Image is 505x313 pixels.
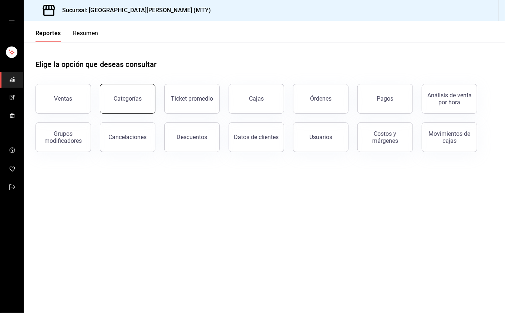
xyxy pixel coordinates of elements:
div: Cajas [249,95,264,102]
button: Ticket promedio [164,84,220,114]
div: Ticket promedio [171,95,213,102]
button: Costos y márgenes [357,122,413,152]
button: Grupos modificadores [36,122,91,152]
div: Categorías [114,95,142,102]
h1: Elige la opción que deseas consultar [36,59,157,70]
div: Descuentos [177,134,208,141]
div: Usuarios [309,134,332,141]
button: Cancelaciones [100,122,155,152]
h3: Sucursal: [GEOGRAPHIC_DATA][PERSON_NAME] (MTY) [56,6,211,15]
button: Movimientos de cajas [422,122,477,152]
div: Costos y márgenes [362,130,408,144]
button: Descuentos [164,122,220,152]
div: Órdenes [310,95,331,102]
div: Cancelaciones [109,134,147,141]
button: Datos de clientes [229,122,284,152]
div: navigation tabs [36,30,98,42]
button: Reportes [36,30,61,42]
button: open drawer [9,19,15,25]
button: Usuarios [293,122,349,152]
button: Análisis de venta por hora [422,84,477,114]
div: Grupos modificadores [40,130,86,144]
div: Pagos [377,95,394,102]
button: Pagos [357,84,413,114]
button: Categorías [100,84,155,114]
button: Resumen [73,30,98,42]
div: Movimientos de cajas [427,130,472,144]
button: Órdenes [293,84,349,114]
button: Cajas [229,84,284,114]
div: Ventas [54,95,73,102]
button: Ventas [36,84,91,114]
div: Análisis de venta por hora [427,92,472,106]
div: Datos de clientes [234,134,279,141]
